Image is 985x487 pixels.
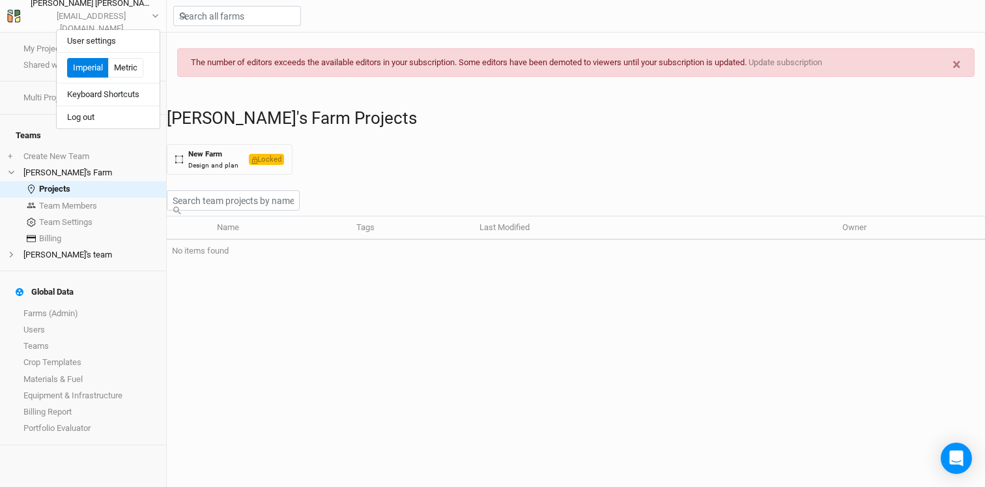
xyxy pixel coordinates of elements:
button: Imperial [67,58,109,78]
span: × [952,55,961,74]
button: Metric [108,58,143,78]
a: Update subscription [749,57,822,67]
input: Search team projects by name [167,190,300,211]
h4: Teams [8,123,158,149]
button: User settings [57,33,160,50]
span: Locked [249,154,284,165]
td: No items found [167,239,985,262]
th: Owner [837,216,985,240]
div: Open Intercom Messenger [941,443,972,474]
button: New FarmDesign and planLocked [167,144,293,175]
h1: [PERSON_NAME]'s Farm Projects [167,108,985,128]
input: Search all farms [173,6,301,26]
button: Close [939,49,974,80]
span: + [8,151,12,162]
th: Tags [351,216,474,240]
th: Last Modified [474,216,837,240]
button: Keyboard Shortcuts [57,86,160,103]
div: Design and plan [188,160,238,170]
th: Name [212,216,351,240]
div: The number of editors exceeds the available editors in your subscription. Some editors have been ... [177,48,975,77]
div: New Farm [188,149,238,160]
button: Log out [57,109,160,126]
div: Global Data [16,287,74,297]
div: [EMAIL_ADDRESS][DOMAIN_NAME] [31,10,152,35]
